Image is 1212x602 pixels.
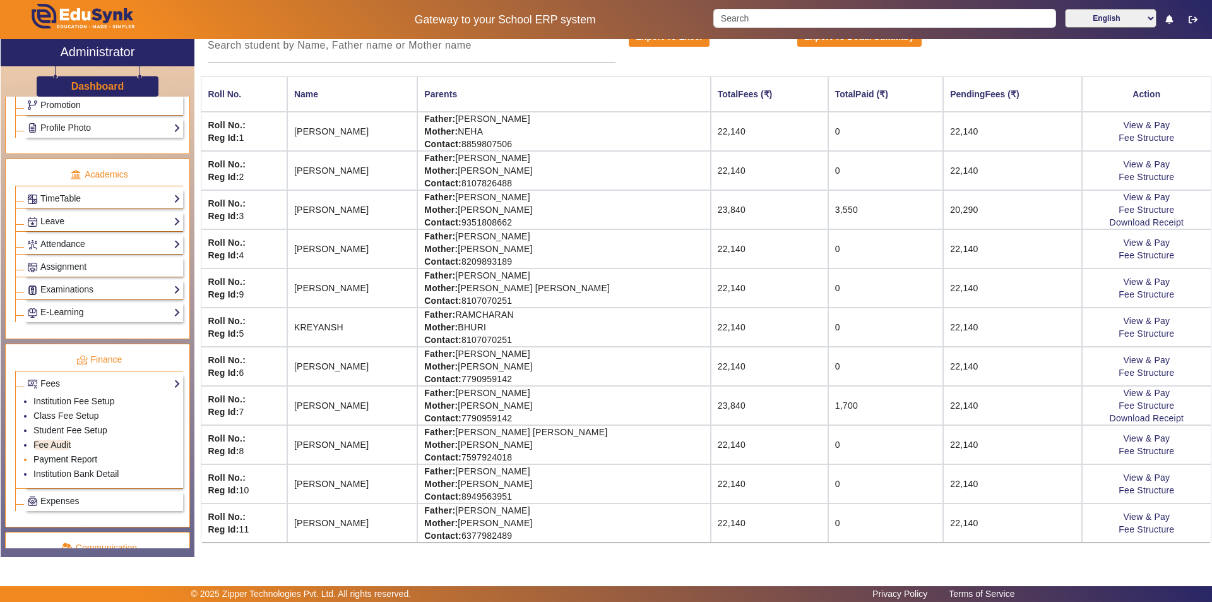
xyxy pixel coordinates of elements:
div: TotalPaid (₹) [835,87,888,101]
td: [PERSON_NAME] [PERSON_NAME] 9351808662 [417,190,710,229]
a: Dashboard [71,80,125,93]
td: 3 [201,190,287,229]
a: Fee Structure [1119,400,1174,411]
td: 22,140 [943,308,1082,347]
td: 22,140 [711,151,828,190]
strong: Father: [424,466,455,476]
strong: Father: [424,192,455,202]
h2: Administrator [61,44,135,59]
td: KREYANSH [287,308,417,347]
strong: Contact: [424,374,461,384]
a: Fee Structure [1119,368,1174,378]
span: Promotion [40,100,81,110]
a: Class Fee Setup [33,411,99,421]
strong: Father: [424,231,455,241]
a: Payment Report [33,454,97,464]
td: [PERSON_NAME] [287,464,417,503]
a: View & Pay [1123,388,1170,398]
strong: Contact: [424,296,461,306]
strong: Mother: [424,322,458,332]
strong: Mother: [424,244,458,254]
strong: Reg Id: [208,485,239,495]
strong: Father: [424,310,455,320]
td: 22,140 [711,503,828,542]
strong: Mother: [424,126,458,136]
img: Assignments.png [28,263,37,272]
p: Academics [15,168,183,181]
p: Communication [15,541,183,555]
div: PendingFees (₹) [950,87,1019,101]
strong: Mother: [424,440,458,450]
a: Administrator [1,39,194,66]
td: [PERSON_NAME] [287,503,417,542]
strong: Father: [424,388,455,398]
td: 22,140 [711,347,828,386]
a: View & Pay [1123,238,1170,248]
td: [PERSON_NAME] [PERSON_NAME] 8949563951 [417,464,710,503]
a: View & Pay [1123,159,1170,169]
strong: Reg Id: [208,133,239,143]
img: academic.png [70,169,81,181]
td: 1,700 [828,386,944,425]
div: TotalFees (₹) [718,87,821,101]
td: 22,140 [943,268,1082,308]
strong: Father: [424,114,455,124]
td: 6 [201,347,287,386]
strong: Mother: [424,518,458,528]
div: TotalPaid (₹) [835,87,937,101]
strong: Contact: [424,139,461,149]
td: 7 [201,386,287,425]
td: [PERSON_NAME] [PERSON_NAME] 8209893189 [417,229,710,268]
td: [PERSON_NAME] [287,229,417,268]
td: 22,140 [943,112,1082,151]
td: 9 [201,268,287,308]
p: Finance [15,353,183,366]
a: Fee Structure [1119,524,1174,534]
td: [PERSON_NAME] [287,190,417,229]
td: [PERSON_NAME] [287,347,417,386]
a: Fee Structure [1119,250,1174,260]
strong: Father: [424,270,455,280]
strong: Roll No.: [208,394,246,404]
strong: Mother: [424,400,458,411]
strong: Reg Id: [208,446,239,456]
a: View & Pay [1123,433,1170,443]
a: Student Fee Setup [33,425,107,435]
strong: Roll No.: [208,238,246,248]
th: Action [1082,76,1211,112]
strong: Roll No.: [208,433,246,443]
a: Download Receipt [1110,217,1184,227]
strong: Roll No.: [208,198,246,208]
a: Institution Bank Detail [33,469,119,479]
td: [PERSON_NAME] [287,425,417,464]
td: 22,140 [711,308,828,347]
strong: Contact: [424,452,461,462]
a: Fee Structure [1119,205,1174,215]
a: View & Pay [1123,120,1170,130]
input: Search [713,9,1055,28]
td: [PERSON_NAME] [287,386,417,425]
strong: Mother: [424,361,458,371]
td: 8 [201,425,287,464]
strong: Contact: [424,217,461,227]
div: Name [294,87,410,101]
strong: Mother: [424,479,458,489]
td: 11 [201,503,287,542]
td: 22,140 [711,464,828,503]
td: [PERSON_NAME] [PERSON_NAME] [PERSON_NAME] 8107070251 [417,268,710,308]
strong: Reg Id: [208,211,239,221]
strong: Father: [424,427,455,437]
a: Terms of Service [942,586,1021,602]
div: PendingFees (₹) [950,87,1075,101]
td: 0 [828,464,944,503]
strong: Mother: [424,283,458,293]
a: View & Pay [1123,473,1170,483]
strong: Mother: [424,205,458,215]
td: 22,140 [711,268,828,308]
td: [PERSON_NAME] [PERSON_NAME] 6377982489 [417,503,710,542]
strong: Roll No.: [208,512,246,522]
td: 22,140 [943,386,1082,425]
td: 0 [828,503,944,542]
span: Expenses [40,496,79,506]
a: Fee Structure [1119,485,1174,495]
